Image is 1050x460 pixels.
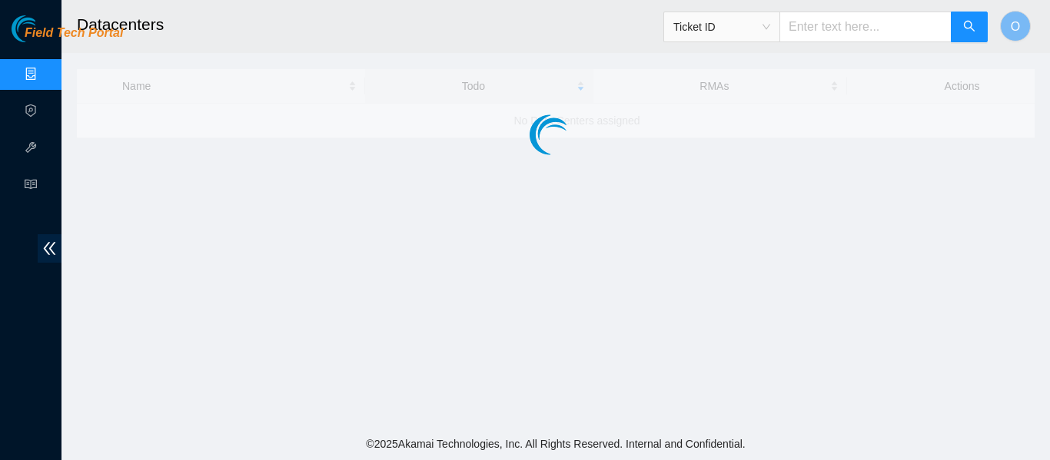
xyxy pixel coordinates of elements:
footer: © 2025 Akamai Technologies, Inc. All Rights Reserved. Internal and Confidential. [61,428,1050,460]
input: Enter text here... [779,12,952,42]
span: double-left [38,234,61,263]
span: search [963,20,975,35]
span: read [25,171,37,202]
span: Field Tech Portal [25,26,123,41]
a: Akamai TechnologiesField Tech Portal [12,28,123,48]
button: search [951,12,988,42]
button: O [1000,11,1031,41]
img: Akamai Technologies [12,15,78,42]
span: O [1011,17,1020,36]
span: Ticket ID [673,15,770,38]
